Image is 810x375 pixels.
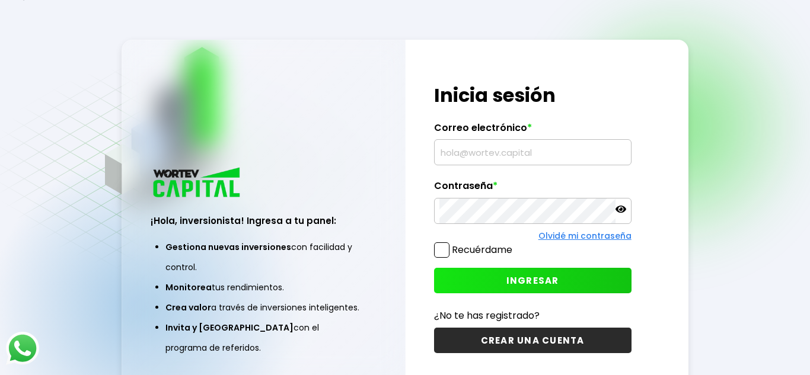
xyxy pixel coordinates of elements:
h1: Inicia sesión [434,81,632,110]
li: tus rendimientos. [165,277,362,297]
li: con el programa de referidos. [165,318,362,358]
img: logo_wortev_capital [151,166,244,201]
label: Correo electrónico [434,122,632,140]
span: Gestiona nuevas inversiones [165,241,291,253]
li: a través de inversiones inteligentes. [165,297,362,318]
p: ¿No te has registrado? [434,308,632,323]
span: Invita y [GEOGRAPHIC_DATA] [165,322,294,334]
li: con facilidad y control. [165,237,362,277]
span: Crea valor [165,302,211,313]
span: Monitorea [165,281,212,293]
h3: ¡Hola, inversionista! Ingresa a tu panel: [151,214,377,227]
button: INGRESAR [434,268,632,293]
a: Olvidé mi contraseña [538,230,632,242]
span: INGRESAR [506,274,559,287]
input: hola@wortev.capital [439,140,626,165]
button: CREAR UNA CUENTA [434,328,632,353]
label: Recuérdame [452,243,512,257]
label: Contraseña [434,180,632,198]
a: ¿No te has registrado?CREAR UNA CUENTA [434,308,632,353]
img: logos_whatsapp-icon.242b2217.svg [6,332,39,365]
